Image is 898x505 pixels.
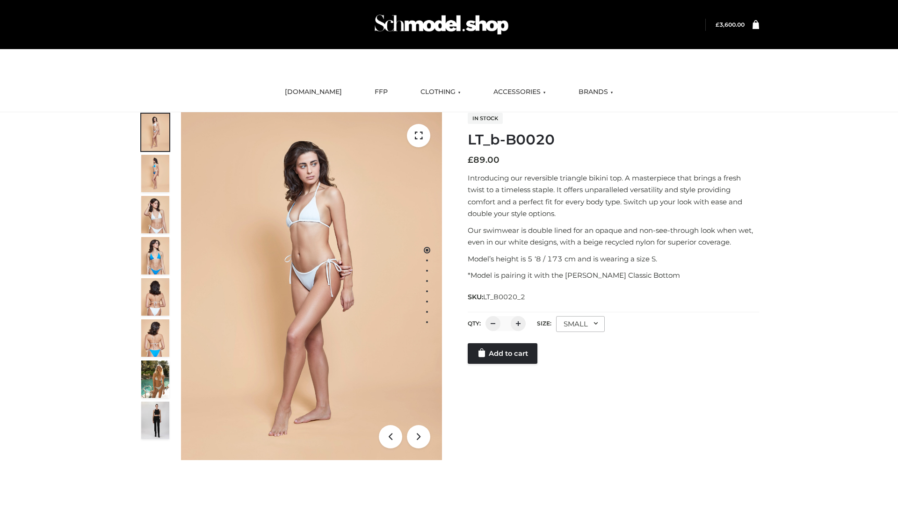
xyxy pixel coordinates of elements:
[141,319,169,357] img: ArielClassicBikiniTop_CloudNine_AzureSky_OW114ECO_8-scaled.jpg
[371,6,512,43] img: Schmodel Admin 964
[486,82,553,102] a: ACCESSORIES
[141,237,169,274] img: ArielClassicBikiniTop_CloudNine_AzureSky_OW114ECO_4-scaled.jpg
[141,155,169,192] img: ArielClassicBikiniTop_CloudNine_AzureSky_OW114ECO_2-scaled.jpg
[141,402,169,439] img: 49df5f96394c49d8b5cbdcda3511328a.HD-1080p-2.5Mbps-49301101_thumbnail.jpg
[716,21,719,28] span: £
[572,82,620,102] a: BRANDS
[141,196,169,233] img: ArielClassicBikiniTop_CloudNine_AzureSky_OW114ECO_3-scaled.jpg
[716,21,745,28] bdi: 3,600.00
[141,278,169,316] img: ArielClassicBikiniTop_CloudNine_AzureSky_OW114ECO_7-scaled.jpg
[468,155,500,165] bdi: 89.00
[413,82,468,102] a: CLOTHING
[468,253,759,265] p: Model’s height is 5 ‘8 / 173 cm and is wearing a size S.
[141,114,169,151] img: ArielClassicBikiniTop_CloudNine_AzureSky_OW114ECO_1-scaled.jpg
[468,320,481,327] label: QTY:
[181,112,442,460] img: LT_b-B0020
[368,82,395,102] a: FFP
[468,343,537,364] a: Add to cart
[556,316,605,332] div: SMALL
[483,293,525,301] span: LT_B0020_2
[716,21,745,28] a: £3,600.00
[278,82,349,102] a: [DOMAIN_NAME]
[537,320,551,327] label: Size:
[468,155,473,165] span: £
[141,361,169,398] img: Arieltop_CloudNine_AzureSky2.jpg
[468,113,503,124] span: In stock
[468,291,526,303] span: SKU:
[468,172,759,220] p: Introducing our reversible triangle bikini top. A masterpiece that brings a fresh twist to a time...
[468,224,759,248] p: Our swimwear is double lined for an opaque and non-see-through look when wet, even in our white d...
[468,269,759,281] p: *Model is pairing it with the [PERSON_NAME] Classic Bottom
[468,131,759,148] h1: LT_b-B0020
